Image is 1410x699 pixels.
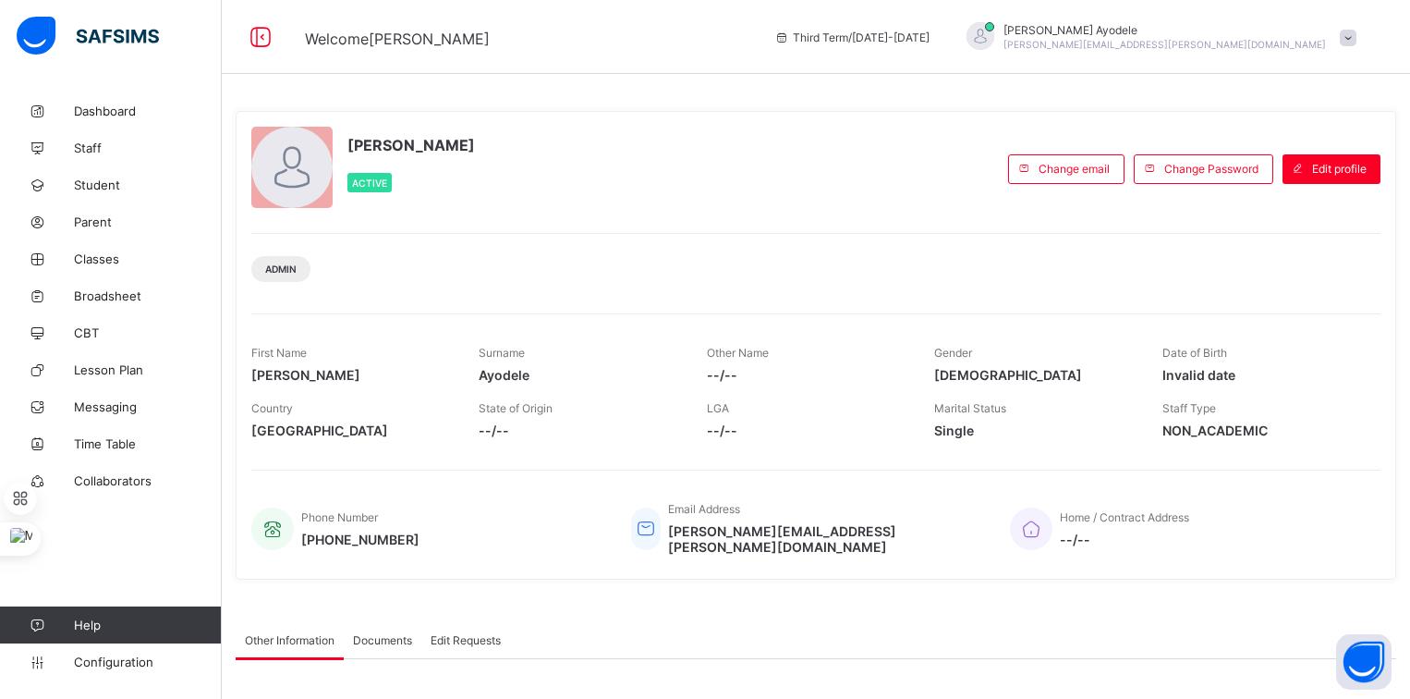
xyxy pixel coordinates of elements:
span: [PERSON_NAME] Ayodele [1003,23,1326,37]
span: Other Information [245,633,334,647]
span: --/-- [479,423,678,438]
span: LGA [707,401,729,415]
span: --/-- [1060,532,1189,547]
span: Parent [74,215,222,229]
img: safsims [17,17,159,55]
span: Active [352,178,387,189]
span: Edit Requests [431,633,501,647]
span: Change Password [1164,162,1258,176]
span: Configuration [74,655,221,669]
span: Edit profile [1312,162,1367,176]
span: Admin [265,264,297,275]
span: Staff [74,141,222,155]
span: Ayodele [479,367,678,383]
span: Broadsheet [74,288,222,303]
span: Staff Type [1162,401,1216,415]
button: Open asap [1336,634,1392,690]
span: [DEMOGRAPHIC_DATA] [934,367,1134,383]
span: Student [74,178,222,192]
span: NON_ACADEMIC [1162,423,1362,438]
span: Welcome [PERSON_NAME] [305,30,490,48]
span: Help [74,618,221,632]
span: [PERSON_NAME][EMAIL_ADDRESS][PERSON_NAME][DOMAIN_NAME] [668,523,982,555]
span: Messaging [74,399,222,414]
span: Country [251,401,293,415]
span: Single [934,423,1134,438]
span: Classes [74,251,222,266]
span: [PHONE_NUMBER] [301,532,419,547]
span: Dashboard [74,104,222,118]
span: --/-- [707,367,906,383]
span: Date of Birth [1162,346,1227,360]
span: Time Table [74,436,222,451]
span: [GEOGRAPHIC_DATA] [251,423,451,438]
span: [PERSON_NAME] [347,136,475,154]
div: SolomonAyodele [948,22,1366,53]
span: Home / Contract Address [1060,510,1189,524]
span: --/-- [707,423,906,438]
span: [PERSON_NAME] [251,367,451,383]
span: Gender [934,346,972,360]
span: Surname [479,346,525,360]
span: Change email [1039,162,1110,176]
span: Marital Status [934,401,1006,415]
span: Other Name [707,346,769,360]
span: CBT [74,325,222,340]
span: First Name [251,346,307,360]
span: Documents [353,633,412,647]
span: Email Address [668,502,740,516]
span: [PERSON_NAME][EMAIL_ADDRESS][PERSON_NAME][DOMAIN_NAME] [1003,39,1326,50]
span: session/term information [774,31,930,44]
span: Collaborators [74,473,222,488]
span: Lesson Plan [74,362,222,377]
span: Invalid date [1162,367,1362,383]
span: Phone Number [301,510,378,524]
span: State of Origin [479,401,553,415]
